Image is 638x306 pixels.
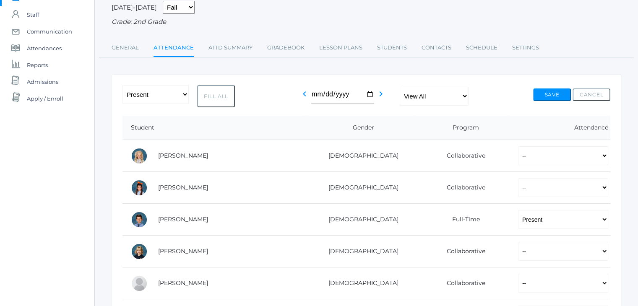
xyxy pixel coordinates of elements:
a: [PERSON_NAME] [158,152,208,159]
a: Gradebook [267,39,305,56]
span: Attendances [27,40,62,57]
span: Apply / Enroll [27,90,63,107]
td: Collaborative [416,236,510,267]
td: Collaborative [416,140,510,172]
a: Attd Summary [208,39,253,56]
a: Attendance [154,39,194,57]
button: Save [533,88,571,101]
span: Reports [27,57,48,73]
td: [DEMOGRAPHIC_DATA] [305,267,416,299]
a: [PERSON_NAME] [158,184,208,191]
a: [PERSON_NAME] [158,215,208,223]
a: chevron_left [299,93,310,101]
button: Cancel [573,88,610,101]
div: Elle Albanese [131,148,148,164]
span: Admissions [27,73,58,90]
a: chevron_right [376,93,386,101]
span: [DATE]-[DATE] [112,3,157,11]
div: Kellie Callaway [131,243,148,260]
i: chevron_left [299,89,310,99]
td: [DEMOGRAPHIC_DATA] [305,172,416,204]
td: [DEMOGRAPHIC_DATA] [305,236,416,267]
a: General [112,39,139,56]
td: Full-Time [416,204,510,236]
th: Student [122,116,305,140]
a: Lesson Plans [319,39,362,56]
a: Schedule [466,39,497,56]
td: Collaborative [416,172,510,204]
div: Curran Bigley [131,211,148,228]
th: Program [416,116,510,140]
td: [DEMOGRAPHIC_DATA] [305,204,416,236]
span: Communication [27,23,72,40]
td: Collaborative [416,267,510,299]
th: Gender [305,116,416,140]
div: Faith Chen [131,275,148,292]
a: [PERSON_NAME] [158,279,208,287]
a: Settings [512,39,539,56]
a: [PERSON_NAME] [158,247,208,255]
div: Alexandra Benson [131,179,148,196]
th: Attendance [510,116,610,140]
a: Contacts [422,39,451,56]
a: Students [377,39,407,56]
td: [DEMOGRAPHIC_DATA] [305,140,416,172]
button: Fill All [197,85,235,107]
span: Staff [27,6,39,23]
i: chevron_right [376,89,386,99]
div: Grade: 2nd Grade [112,17,621,27]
